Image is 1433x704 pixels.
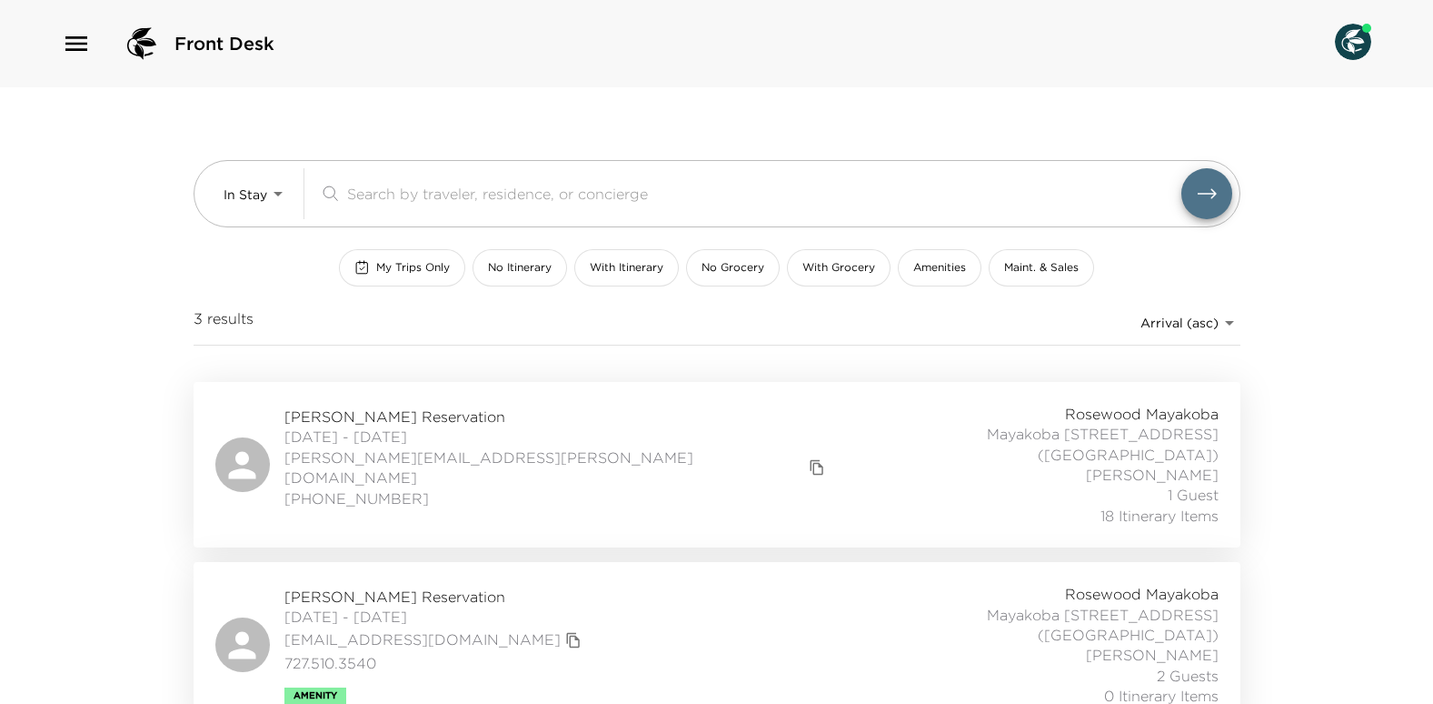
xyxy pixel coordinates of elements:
[339,249,465,287] button: My Trips Only
[702,260,764,276] span: No Grocery
[284,607,586,627] span: [DATE] - [DATE]
[802,260,875,276] span: With Grocery
[898,249,981,287] button: Amenities
[574,249,679,287] button: With Itinerary
[284,653,586,673] span: 727.510.3540
[376,260,450,276] span: My Trips Only
[1086,465,1219,485] span: [PERSON_NAME]
[686,249,780,287] button: No Grocery
[1168,485,1219,505] span: 1 Guest
[294,690,337,701] span: Amenity
[194,308,254,337] span: 3 results
[913,260,966,276] span: Amenities
[989,249,1094,287] button: Maint. & Sales
[284,488,831,508] span: [PHONE_NUMBER]
[284,448,805,488] a: [PERSON_NAME][EMAIL_ADDRESS][PERSON_NAME][DOMAIN_NAME]
[1065,404,1219,424] span: Rosewood Mayakoba
[347,183,1181,204] input: Search by traveler, residence, or concierge
[561,628,586,653] button: copy primary member email
[488,260,552,276] span: No Itinerary
[1140,315,1219,331] span: Arrival (asc)
[1335,24,1371,60] img: User
[194,382,1240,548] a: [PERSON_NAME] Reservation[DATE] - [DATE][PERSON_NAME][EMAIL_ADDRESS][PERSON_NAME][DOMAIN_NAME]cop...
[174,31,274,56] span: Front Desk
[1065,584,1219,604] span: Rosewood Mayakoba
[1004,260,1079,276] span: Maint. & Sales
[787,249,891,287] button: With Grocery
[284,587,586,607] span: [PERSON_NAME] Reservation
[284,629,561,649] a: [EMAIL_ADDRESS][DOMAIN_NAME]
[804,455,830,480] button: copy primary member email
[224,186,267,203] span: In Stay
[590,260,663,276] span: With Itinerary
[1086,645,1219,665] span: [PERSON_NAME]
[1157,666,1219,686] span: 2 Guests
[1100,506,1219,526] span: 18 Itinerary Items
[120,22,164,65] img: logo
[284,427,831,447] span: [DATE] - [DATE]
[817,605,1219,646] span: Mayakoba [STREET_ADDRESS] ([GEOGRAPHIC_DATA])
[830,424,1218,465] span: Mayakoba [STREET_ADDRESS] ([GEOGRAPHIC_DATA])
[473,249,567,287] button: No Itinerary
[284,407,831,427] span: [PERSON_NAME] Reservation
